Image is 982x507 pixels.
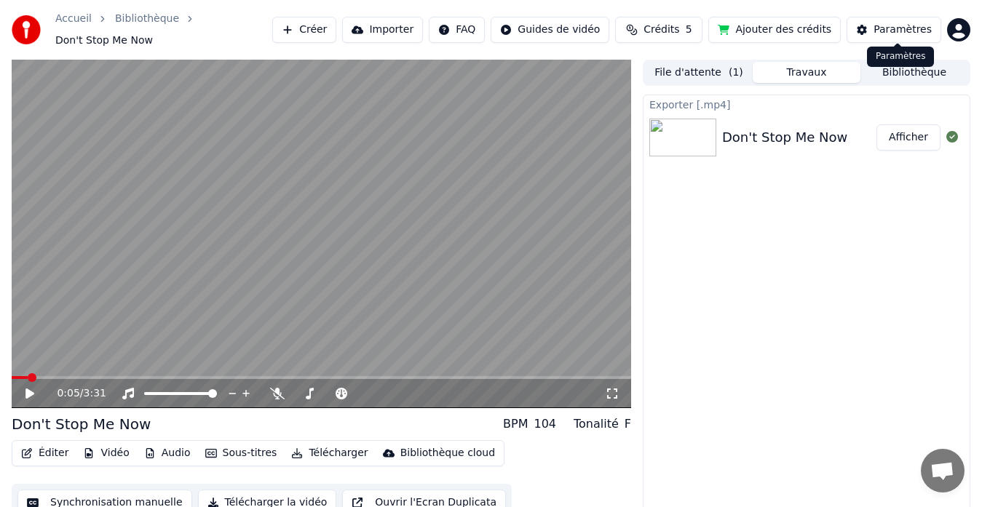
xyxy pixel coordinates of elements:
a: Bibliothèque [115,12,179,26]
button: Guides de vidéo [491,17,609,43]
button: Bibliothèque [860,62,968,83]
div: / [57,386,92,401]
button: Sous-titres [199,443,283,463]
div: BPM [503,415,528,433]
button: Éditer [15,443,74,463]
img: youka [12,15,41,44]
div: Paramètres [874,23,932,37]
button: Créer [272,17,336,43]
span: Crédits [644,23,679,37]
span: 0:05 [57,386,79,401]
div: Bibliothèque cloud [400,446,495,460]
button: Travaux [753,62,860,83]
div: Don't Stop Me Now [12,414,151,434]
span: 5 [686,23,692,37]
div: 104 [534,415,556,433]
button: Afficher [876,124,941,151]
button: Vidéo [77,443,135,463]
div: Exporter [.mp4] [644,95,970,113]
button: FAQ [429,17,485,43]
div: Don't Stop Me Now [722,127,847,148]
button: Télécharger [285,443,373,463]
button: Audio [138,443,197,463]
nav: breadcrumb [55,12,272,48]
span: Don't Stop Me Now [55,33,153,48]
button: Ajouter des crédits [708,17,841,43]
button: Crédits5 [615,17,702,43]
div: Tonalité [574,415,619,433]
span: ( 1 ) [729,65,743,80]
a: Accueil [55,12,92,26]
div: Paramètres [867,47,934,67]
a: Ouvrir le chat [921,449,965,492]
button: Importer [342,17,423,43]
div: F [625,415,631,433]
span: 3:31 [84,386,106,401]
button: Paramètres [847,17,941,43]
button: File d'attente [645,62,753,83]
